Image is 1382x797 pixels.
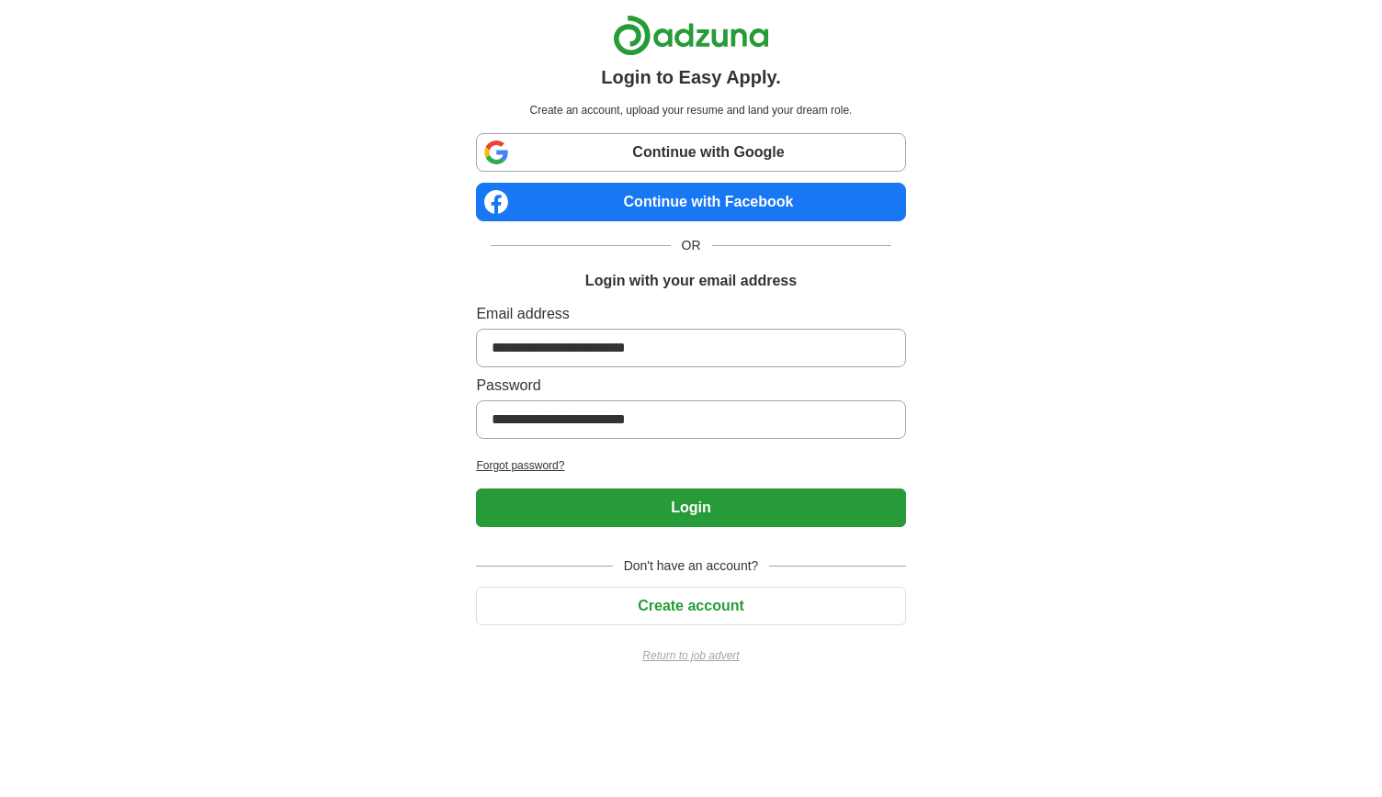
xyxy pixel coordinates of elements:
[476,183,905,221] a: Continue with Facebook
[671,236,712,255] span: OR
[476,598,905,613] a: Create account
[613,15,769,56] img: Adzuna logo
[476,375,905,397] label: Password
[476,303,905,325] label: Email address
[476,133,905,172] a: Continue with Google
[476,488,905,527] button: Login
[613,556,770,576] span: Don't have an account?
[480,102,901,118] p: Create an account, upload your resume and land your dream role.
[585,270,797,292] h1: Login with your email address
[476,457,905,474] a: Forgot password?
[601,63,781,91] h1: Login to Easy Apply.
[476,587,905,625] button: Create account
[476,647,905,664] a: Return to job advert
